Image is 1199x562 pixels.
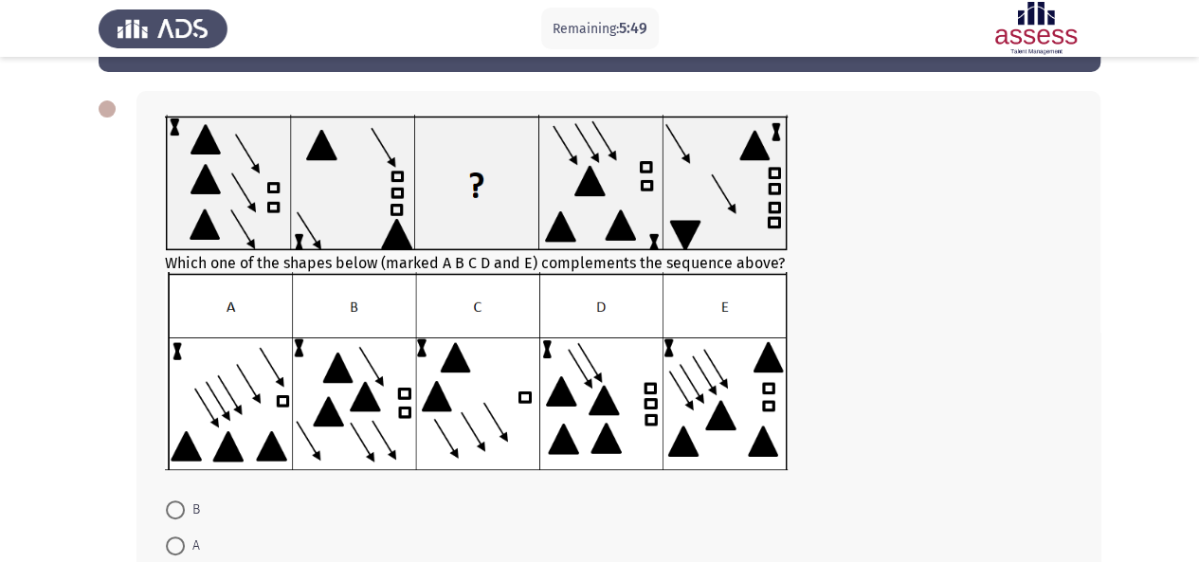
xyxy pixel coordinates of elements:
[165,115,1072,474] div: Which one of the shapes below (marked A B C D and E) complements the sequence above?
[185,499,200,521] span: B
[165,115,788,250] img: UkFYYV8wODhfQS5wbmcxNjkxMzI5ODg1MDM0.png
[619,19,647,37] span: 5:49
[99,2,227,55] img: Assess Talent Management logo
[165,272,788,469] img: UkFYYV8wODhfQi5wbmcxNjkxMzI5ODk2OTU4.png
[553,17,647,41] p: Remaining:
[972,2,1100,55] img: Assessment logo of ASSESS Focus 4 Module Assessment (EN/AR) (Advanced - IB)
[185,535,200,557] span: A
